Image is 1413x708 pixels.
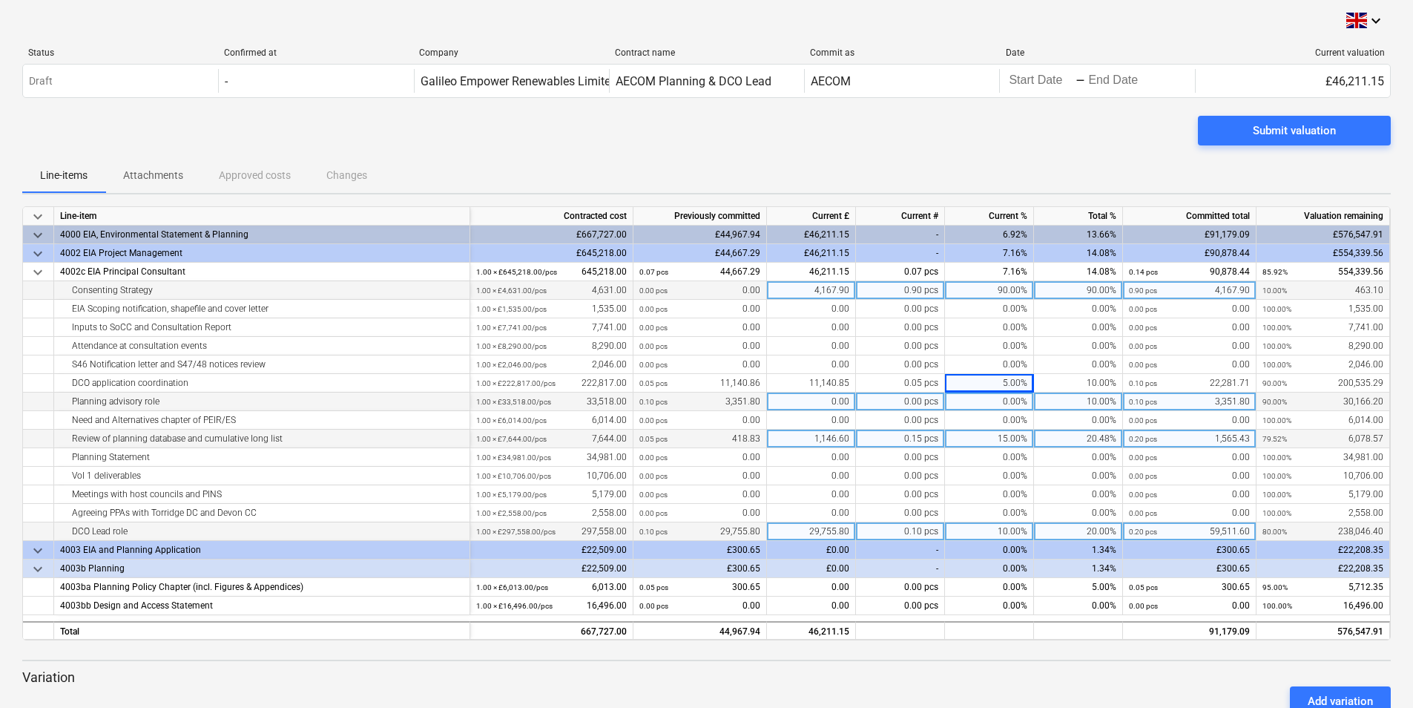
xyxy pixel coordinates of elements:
[945,337,1034,355] div: 0.00%
[1129,504,1250,522] div: 0.00
[1129,318,1250,337] div: 0.00
[945,597,1034,615] div: 0.00%
[29,542,47,560] span: keyboard_arrow_down
[767,560,856,578] div: £0.00
[639,286,668,295] small: 0.00 pcs
[945,374,1034,393] div: 5.00%
[1262,485,1383,504] div: 5,179.00
[767,244,856,263] div: £46,211.15
[767,337,856,355] div: 0.00
[767,597,856,615] div: 0.00
[476,342,547,350] small: 1.00 × £8,290.00 / pcs
[1262,281,1383,300] div: 463.10
[60,522,464,541] div: DCO Lead role
[767,411,856,430] div: 0.00
[1129,393,1250,411] div: 3,351.80
[1129,268,1158,276] small: 0.14 pcs
[60,318,464,337] div: Inputs to SoCC and Consultation Report
[1129,509,1157,517] small: 0.00 pcs
[810,47,994,58] div: Commit as
[1262,453,1291,462] small: 100.00%
[1262,374,1383,393] div: 200,535.29
[639,453,668,462] small: 0.00 pcs
[1129,286,1157,295] small: 0.90 pcs
[1034,374,1123,393] div: 10.00%
[1129,472,1157,480] small: 0.00 pcs
[1034,263,1123,281] div: 14.08%
[476,578,627,597] div: 6,013.00
[60,597,464,615] div: 4003bb Design and Access Statement
[945,207,1034,226] div: Current %
[767,207,856,226] div: Current £
[1129,263,1250,281] div: 90,878.44
[60,355,464,374] div: S46 Notification letter and S47/48 notices review
[1034,281,1123,300] div: 90.00%
[123,168,183,183] p: Attachments
[945,541,1034,560] div: 0.00%
[639,448,760,467] div: 0.00
[29,73,53,89] p: Draft
[633,541,767,560] div: £300.65
[1262,448,1383,467] div: 34,981.00
[856,467,945,485] div: 0.00 pcs
[639,305,668,313] small: 0.00 pcs
[945,430,1034,448] div: 15.00%
[767,226,856,244] div: £46,211.15
[476,522,627,541] div: 297,558.00
[54,207,470,226] div: Line-item
[476,485,627,504] div: 5,179.00
[1262,578,1383,597] div: 5,712.35
[856,337,945,355] div: 0.00 pcs
[945,300,1034,318] div: 0.00%
[811,74,851,88] div: AECOM
[1262,263,1383,281] div: 554,339.56
[1034,244,1123,263] div: 14.08%
[856,318,945,337] div: 0.00 pcs
[767,300,856,318] div: 0.00
[476,361,547,369] small: 1.00 × £2,046.00 / pcs
[639,374,760,393] div: 11,140.86
[945,263,1034,281] div: 7.16%
[639,430,760,448] div: 418.83
[639,300,760,318] div: 0.00
[639,263,760,281] div: 44,667.29
[476,337,627,355] div: 8,290.00
[856,411,945,430] div: 0.00 pcs
[60,337,464,355] div: Attendance at consultation events
[1034,318,1123,337] div: 0.00%
[639,342,668,350] small: 0.00 pcs
[476,318,627,337] div: 7,741.00
[639,583,668,591] small: 0.05 pcs
[476,491,547,499] small: 1.00 × £5,179.00 / pcs
[639,491,668,499] small: 0.00 pcs
[60,411,464,430] div: Need and Alternatives chapter of PEIR/ES
[1262,522,1383,541] div: 238,046.40
[476,374,627,393] div: 222,817.00
[60,560,464,578] div: 4003b Planning
[945,411,1034,430] div: 0.00%
[1129,430,1250,448] div: 1,565.43
[476,602,553,610] small: 1.00 × £16,496.00 / pcs
[476,416,547,425] small: 1.00 × £6,014.00 / pcs
[1129,491,1157,499] small: 0.00 pcs
[1262,528,1287,536] small: 80.00%
[29,208,47,226] span: keyboard_arrow_down
[476,435,547,443] small: 1.00 × £7,644.00 / pcs
[1262,342,1291,350] small: 100.00%
[1129,467,1250,485] div: 0.00
[1129,355,1250,374] div: 0.00
[767,430,856,448] div: 1,146.60
[1198,116,1391,145] button: Submit valuation
[1129,583,1158,591] small: 0.05 pcs
[767,374,856,393] div: 11,140.85
[767,541,856,560] div: £0.00
[1201,47,1385,58] div: Current valuation
[639,355,760,374] div: 0.00
[29,226,47,244] span: keyboard_arrow_down
[1085,71,1155,91] input: End Date
[1123,621,1256,640] div: 91,179.09
[767,467,856,485] div: 0.00
[476,305,547,313] small: 1.00 × £1,535.00 / pcs
[1123,244,1256,263] div: £90,878.44
[1256,226,1390,244] div: £576,547.91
